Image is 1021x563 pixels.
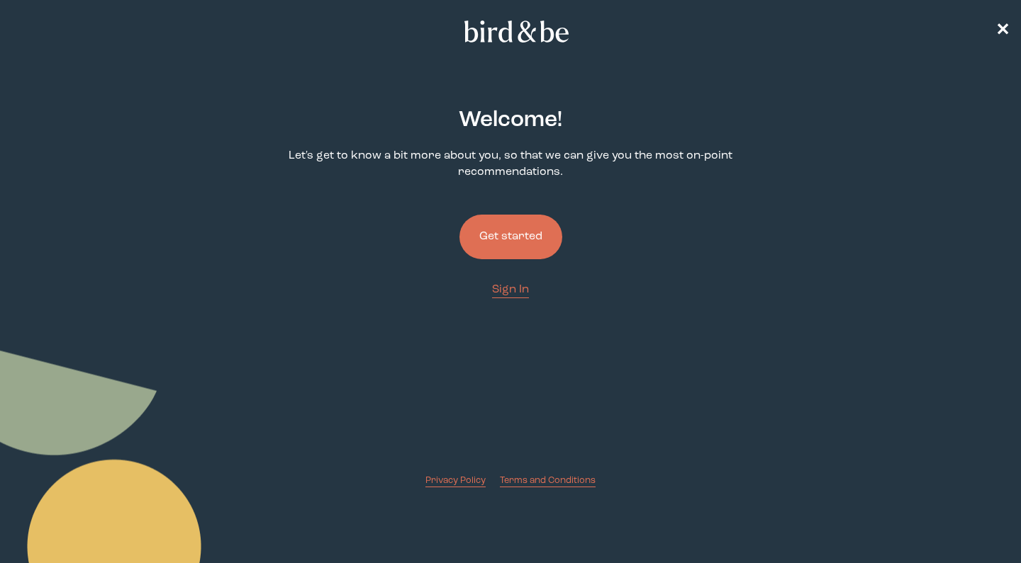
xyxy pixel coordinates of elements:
p: Let's get to know a bit more about you, so that we can give you the most on-point recommendations. [267,148,754,181]
iframe: Gorgias live chat messenger [950,496,1007,549]
span: Privacy Policy [425,476,486,485]
button: Get started [459,215,562,259]
h2: Welcome ! [459,104,562,137]
span: Terms and Conditions [500,476,596,485]
a: Sign In [492,282,529,298]
span: ✕ [995,23,1010,40]
span: Sign In [492,284,529,295]
a: Get started [459,192,562,282]
a: Privacy Policy [425,474,486,487]
a: Terms and Conditions [500,474,596,487]
a: ✕ [995,19,1010,44]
